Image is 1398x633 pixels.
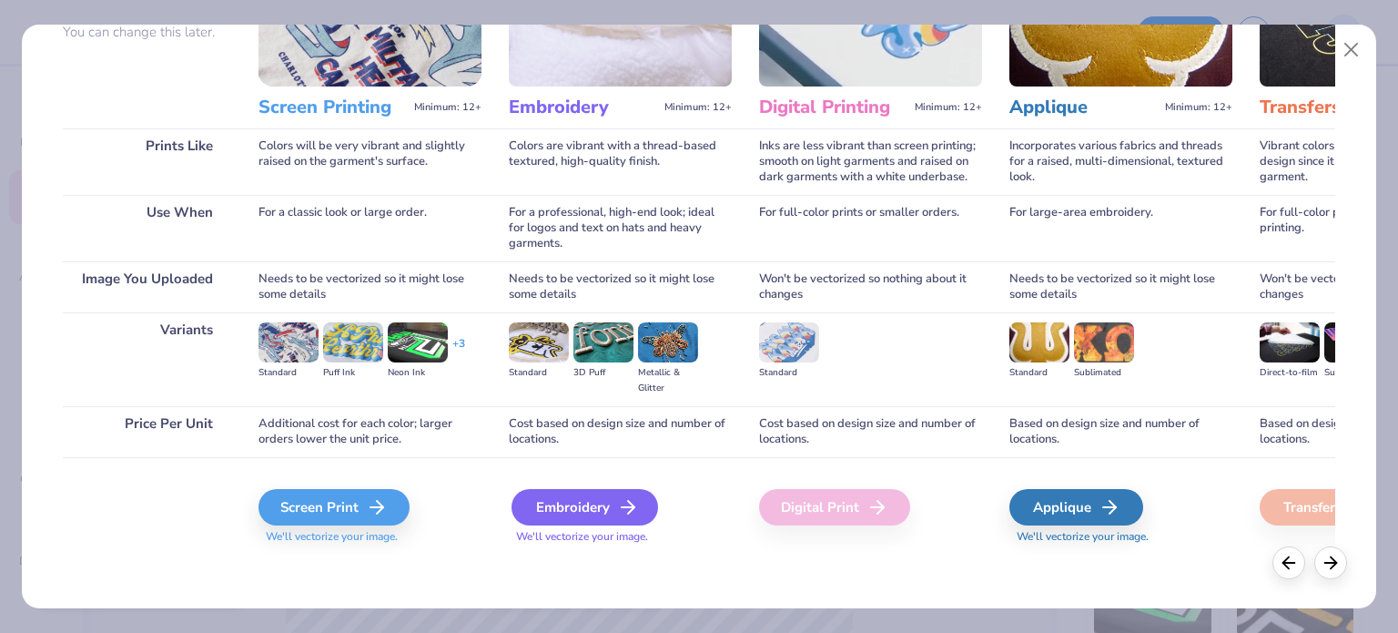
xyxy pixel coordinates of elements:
div: Direct-to-film [1260,365,1320,381]
h3: Embroidery [509,96,657,119]
span: Minimum: 12+ [414,101,481,114]
h3: Applique [1009,96,1158,119]
div: Image You Uploaded [63,261,231,312]
div: Use When [63,195,231,261]
div: Standard [509,365,569,381]
div: Cost based on design size and number of locations. [509,406,732,457]
img: Standard [759,322,819,362]
div: Based on design size and number of locations. [1009,406,1232,457]
div: Standard [1009,365,1069,381]
h3: Digital Printing [759,96,907,119]
div: Cost based on design size and number of locations. [759,406,982,457]
div: Sublimated [1074,365,1134,381]
button: Close [1334,33,1369,67]
div: For large-area embroidery. [1009,195,1232,261]
div: For full-color prints or smaller orders. [759,195,982,261]
span: We'll vectorize your image. [509,529,732,545]
div: Standard [258,365,319,381]
h3: Screen Printing [258,96,407,119]
img: Metallic & Glitter [638,322,698,362]
div: Standard [759,365,819,381]
div: Prints Like [63,128,231,195]
div: Won't be vectorized so nothing about it changes [759,261,982,312]
div: Needs to be vectorized so it might lose some details [1009,261,1232,312]
div: Applique [1009,489,1143,526]
img: Standard [258,322,319,362]
div: Puff Ink [323,365,383,381]
div: Needs to be vectorized so it might lose some details [509,261,732,312]
div: + 3 [452,336,465,367]
div: Additional cost for each color; larger orders lower the unit price. [258,406,481,457]
div: Metallic & Glitter [638,365,698,396]
span: Minimum: 12+ [664,101,732,114]
span: We'll vectorize your image. [258,529,481,545]
div: Colors are vibrant with a thread-based textured, high-quality finish. [509,128,732,195]
span: We'll vectorize your image. [1009,529,1232,545]
div: Transfers [1260,489,1393,526]
div: Digital Print [759,489,910,526]
div: Supacolor [1324,365,1384,381]
img: Standard [1009,322,1069,362]
div: Price Per Unit [63,406,231,457]
img: 3D Puff [573,322,633,362]
div: Inks are less vibrant than screen printing; smooth on light garments and raised on dark garments ... [759,128,982,195]
img: Sublimated [1074,322,1134,362]
img: Standard [509,322,569,362]
div: Variants [63,312,231,406]
span: Minimum: 12+ [1165,101,1232,114]
div: Incorporates various fabrics and threads for a raised, multi-dimensional, textured look. [1009,128,1232,195]
div: Screen Print [258,489,410,526]
div: For a professional, high-end look; ideal for logos and text on hats and heavy garments. [509,195,732,261]
div: For a classic look or large order. [258,195,481,261]
div: Needs to be vectorized so it might lose some details [258,261,481,312]
div: Colors will be very vibrant and slightly raised on the garment's surface. [258,128,481,195]
p: You can change this later. [63,25,231,40]
div: 3D Puff [573,365,633,381]
img: Puff Ink [323,322,383,362]
img: Supacolor [1324,322,1384,362]
img: Neon Ink [388,322,448,362]
div: Neon Ink [388,365,448,381]
div: Embroidery [512,489,658,526]
img: Direct-to-film [1260,322,1320,362]
span: Minimum: 12+ [915,101,982,114]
